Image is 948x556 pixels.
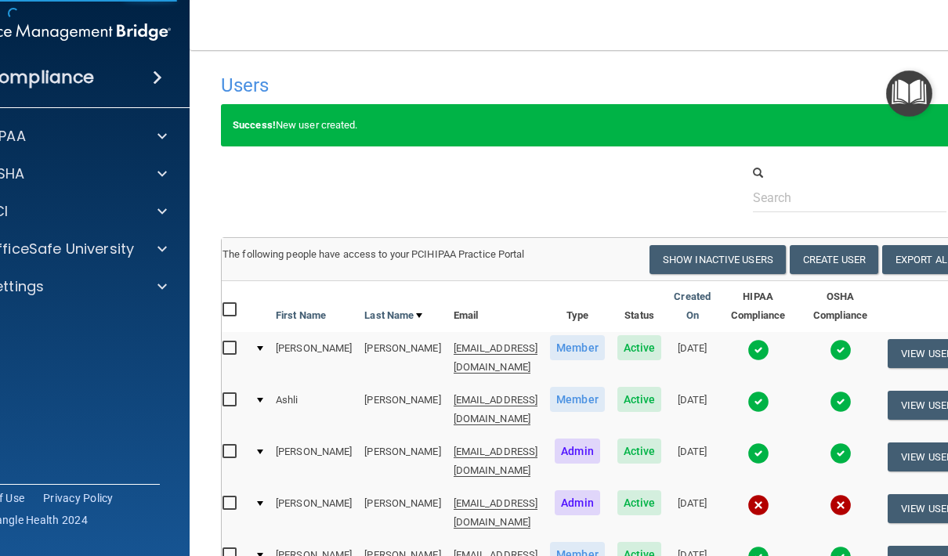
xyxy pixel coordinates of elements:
img: tick.e7d51cea.svg [830,391,852,413]
span: Active [617,490,662,515]
a: Privacy Policy [43,490,114,506]
span: Member [550,335,605,360]
td: [PERSON_NAME] [270,487,358,539]
button: Create User [790,245,878,274]
span: Active [617,439,662,464]
h4: Users [221,75,653,96]
button: Open Resource Center [886,70,932,117]
span: Member [550,387,605,412]
strong: Success! [233,119,276,131]
span: Active [617,387,662,412]
img: cross.ca9f0e7f.svg [830,494,852,516]
span: Admin [555,439,600,464]
a: Created On [674,287,711,325]
td: [PERSON_NAME] [358,384,447,435]
td: [PERSON_NAME] [358,487,447,539]
img: cross.ca9f0e7f.svg [747,494,769,516]
img: tick.e7d51cea.svg [830,442,852,464]
img: tick.e7d51cea.svg [747,442,769,464]
td: [DATE] [668,332,717,384]
td: [PERSON_NAME] [358,332,447,384]
button: Show Inactive Users [649,245,786,274]
td: [DATE] [668,487,717,539]
td: [DATE] [668,384,717,435]
th: HIPAA Compliance [717,281,799,332]
span: Active [617,335,662,360]
th: Type [544,281,611,332]
a: Last Name [364,306,422,325]
td: [PERSON_NAME] [270,332,358,384]
img: tick.e7d51cea.svg [830,339,852,361]
th: Email [447,281,545,332]
a: First Name [276,306,326,325]
td: [PERSON_NAME] [358,435,447,487]
td: [PERSON_NAME] [270,435,358,487]
img: tick.e7d51cea.svg [747,391,769,413]
input: Search [753,183,946,212]
span: Admin [555,490,600,515]
td: [DATE] [668,435,717,487]
th: OSHA Compliance [799,281,881,332]
span: The following people have access to your PCIHIPAA Practice Portal [223,248,525,260]
td: Ashli [270,384,358,435]
th: Status [611,281,668,332]
img: tick.e7d51cea.svg [747,339,769,361]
